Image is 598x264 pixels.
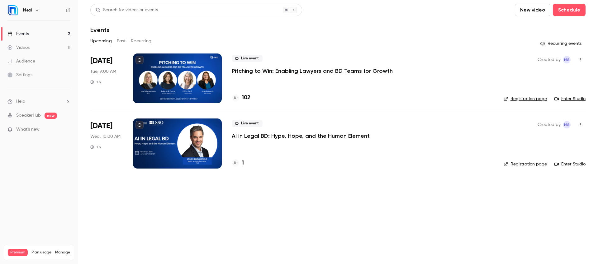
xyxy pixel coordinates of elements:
[537,39,586,49] button: Recurring events
[7,58,35,64] div: Audience
[96,7,158,13] div: Search for videos or events
[515,4,550,16] button: New video
[242,159,244,167] h4: 1
[16,98,25,105] span: Help
[90,56,112,66] span: [DATE]
[90,133,121,140] span: Wed, 10:00 AM
[16,126,40,133] span: What's new
[55,250,70,255] a: Manage
[232,55,263,62] span: Live event
[538,121,561,128] span: Created by
[90,145,101,150] div: 1 h
[563,56,571,63] span: Melissa Strauss
[232,94,250,102] a: 102
[554,161,586,167] a: Enter Studio
[232,159,244,167] a: 1
[131,36,152,46] button: Recurring
[554,96,586,102] a: Enter Studio
[90,53,123,103] div: Sep 16 Tue, 9:00 AM (America/Chicago)
[232,132,370,140] a: AI in Legal BD: Hype, Hope, and the Human Element
[504,161,547,167] a: Registration page
[232,120,263,127] span: Live event
[504,96,547,102] a: Registration page
[242,94,250,102] h4: 102
[8,249,28,256] span: Premium
[90,80,101,85] div: 1 h
[7,98,70,105] li: help-dropdown-opener
[90,118,123,168] div: Oct 1 Wed, 10:00 AM (America/Chicago)
[538,56,561,63] span: Created by
[23,7,32,13] h6: Nexl
[31,250,51,255] span: Plan usage
[45,113,57,119] span: new
[7,31,29,37] div: Events
[117,36,126,46] button: Past
[7,72,32,78] div: Settings
[564,121,570,128] span: MS
[232,67,393,75] a: Pitching to Win: Enabling Lawyers and BD Teams for Growth
[90,36,112,46] button: Upcoming
[90,26,109,34] h1: Events
[8,5,18,15] img: Nexl
[553,4,586,16] button: Schedule
[564,56,570,63] span: MS
[7,44,30,51] div: Videos
[90,68,116,75] span: Tue, 9:00 AM
[90,121,112,131] span: [DATE]
[563,121,571,128] span: Melissa Strauss
[16,112,41,119] a: SpeakerHub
